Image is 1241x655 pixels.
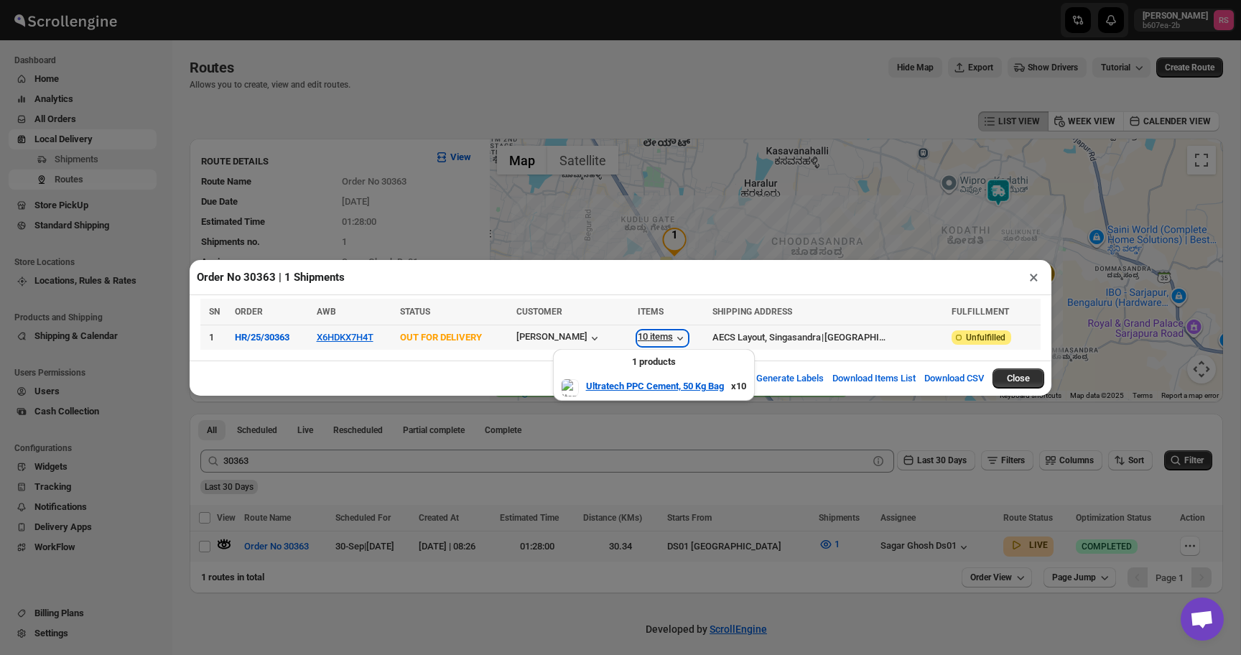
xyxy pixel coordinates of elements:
[197,270,345,284] h2: Order No 30363 | 1 Shipments
[562,355,746,369] div: 1 products
[586,379,724,394] a: Ultratech PPC Cement, 50 Kg Bag
[400,307,430,317] span: STATUS
[516,331,602,345] button: [PERSON_NAME]
[400,332,482,343] span: OUT FOR DELIVERY
[562,379,579,396] img: Item
[235,332,289,343] button: HR/25/30363
[200,325,231,350] td: 1
[209,307,220,317] span: SN
[317,307,336,317] span: AWB
[586,381,724,391] b: Ultratech PPC Cement, 50 Kg Bag
[235,307,263,317] span: ORDER
[638,331,687,345] button: 10 items
[993,368,1044,389] button: Close
[638,307,664,317] span: ITEMS
[516,307,562,317] span: CUSTOMER
[731,381,746,391] strong: x 10
[916,364,993,393] button: Download CSV
[712,330,821,345] div: AECS Layout, Singasandra
[1023,267,1044,287] button: ×
[712,307,792,317] span: SHIPPING ADDRESS
[824,330,890,345] div: [GEOGRAPHIC_DATA]
[1181,598,1224,641] div: Open chat
[748,364,832,393] button: Generate Labels
[952,307,1009,317] span: FULFILLMENT
[966,332,1005,343] span: Unfulfilled
[824,364,924,393] button: Download Items List
[317,332,373,343] button: X6HDKX7H4T
[712,330,943,345] div: |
